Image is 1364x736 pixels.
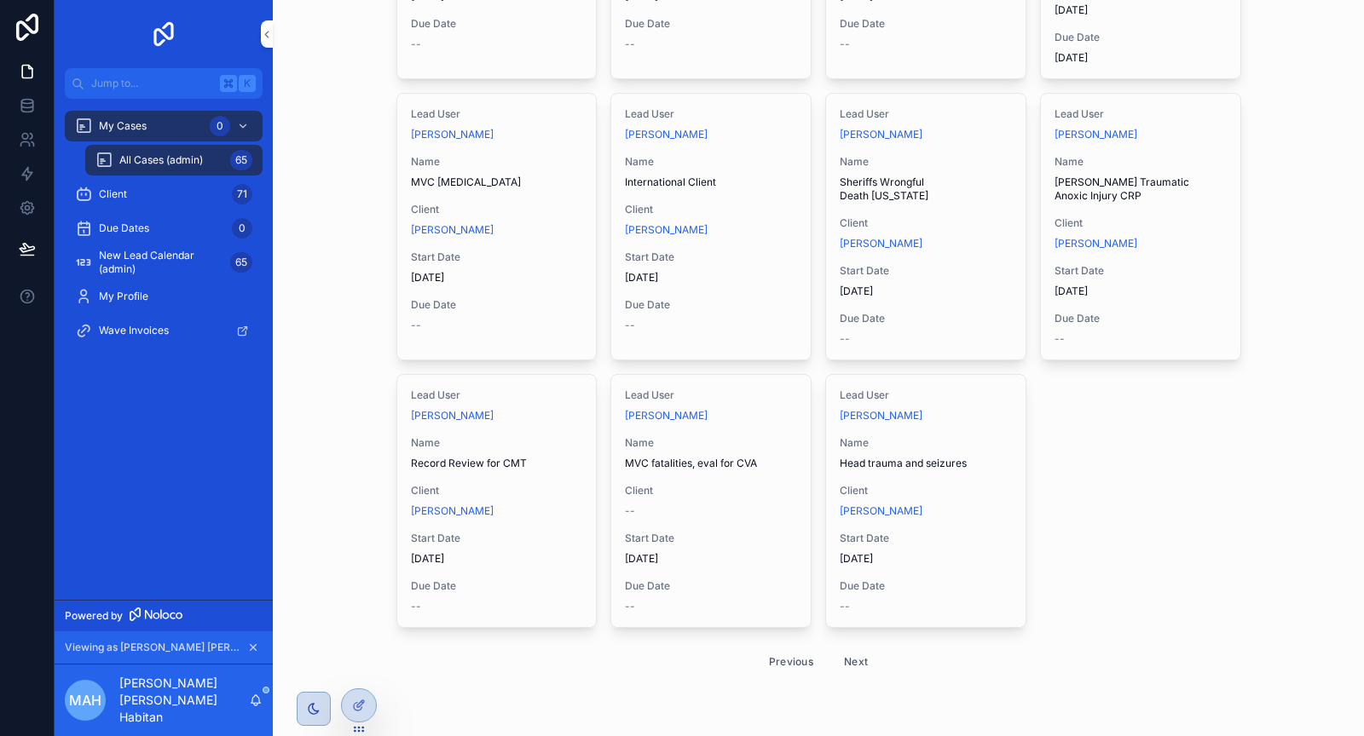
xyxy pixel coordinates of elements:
[840,484,1012,497] span: Client
[65,179,263,210] a: Client71
[99,221,149,235] span: Due Dates
[65,247,263,278] a: New Lead Calendar (admin)65
[411,552,583,566] span: [DATE]
[411,484,583,497] span: Client
[99,290,148,303] span: My Profile
[625,203,797,216] span: Client
[1055,175,1227,203] span: [PERSON_NAME] Traumatic Anoxic Injury CRP
[840,312,1012,325] span: Due Date
[625,484,797,497] span: Client
[625,409,708,423] span: [PERSON_NAME]
[625,223,708,237] a: [PERSON_NAME]
[840,552,1012,566] span: [DATE]
[210,116,230,136] div: 0
[840,128,922,141] a: [PERSON_NAME]
[411,17,583,31] span: Due Date
[411,319,421,332] span: --
[230,252,252,273] div: 65
[625,155,797,169] span: Name
[232,218,252,239] div: 0
[825,374,1026,628] a: Lead User[PERSON_NAME]NameHead trauma and seizuresClient[PERSON_NAME]Start Date[DATE]Due Date--
[411,457,583,470] span: Record Review for CMT
[65,213,263,244] a: Due Dates0
[1055,237,1137,250] span: [PERSON_NAME]
[396,93,598,360] a: Lead User[PERSON_NAME]NameMVC [MEDICAL_DATA]Client[PERSON_NAME]Start Date[DATE]Due Date--
[840,409,922,423] a: [PERSON_NAME]
[65,281,263,312] a: My Profile
[625,128,708,141] span: [PERSON_NAME]
[625,107,797,121] span: Lead User
[65,315,263,346] a: Wave Invoices
[91,77,213,90] span: Jump to...
[625,579,797,593] span: Due Date
[69,690,101,710] span: MAH
[625,298,797,312] span: Due Date
[832,648,880,675] button: Next
[411,250,583,264] span: Start Date
[625,552,797,566] span: [DATE]
[840,388,1012,402] span: Lead User
[411,600,421,613] span: --
[825,93,1026,360] a: Lead User[PERSON_NAME]NameSheriffs Wrongful Death [US_STATE]Client[PERSON_NAME]Start Date[DATE]Du...
[757,648,825,675] button: Previous
[840,436,1012,450] span: Name
[625,504,635,518] span: --
[840,155,1012,169] span: Name
[1055,51,1227,65] span: [DATE]
[625,532,797,545] span: Start Date
[1055,107,1227,121] span: Lead User
[840,285,1012,298] span: [DATE]
[610,374,812,628] a: Lead User[PERSON_NAME]NameMVC fatalities, eval for CVAClient--Start Date[DATE]Due Date--
[1055,332,1065,346] span: --
[411,37,421,51] span: --
[840,175,1012,203] span: Sheriffs Wrongful Death [US_STATE]
[411,155,583,169] span: Name
[840,600,850,613] span: --
[625,457,797,470] span: MVC fatalities, eval for CVA
[840,264,1012,278] span: Start Date
[85,145,263,175] a: All Cases (admin)65
[1055,155,1227,169] span: Name
[840,332,850,346] span: --
[411,223,494,237] a: [PERSON_NAME]
[65,111,263,141] a: My Cases0
[625,175,797,189] span: International Client
[1055,285,1227,298] span: [DATE]
[411,504,494,518] a: [PERSON_NAME]
[610,93,812,360] a: Lead User[PERSON_NAME]NameInternational ClientClient[PERSON_NAME]Start Date[DATE]Due Date--
[65,68,263,99] button: Jump to...K
[411,128,494,141] a: [PERSON_NAME]
[411,298,583,312] span: Due Date
[232,184,252,204] div: 71
[99,119,147,133] span: My Cases
[240,77,254,90] span: K
[840,504,922,518] a: [PERSON_NAME]
[840,457,1012,470] span: Head trauma and seizures
[1055,216,1227,230] span: Client
[625,388,797,402] span: Lead User
[411,579,583,593] span: Due Date
[1055,31,1227,44] span: Due Date
[1055,128,1137,141] a: [PERSON_NAME]
[65,641,244,654] span: Viewing as [PERSON_NAME] [PERSON_NAME]
[840,17,1012,31] span: Due Date
[119,153,203,167] span: All Cases (admin)
[625,37,635,51] span: --
[411,388,583,402] span: Lead User
[625,17,797,31] span: Due Date
[625,271,797,285] span: [DATE]
[1055,3,1227,17] span: [DATE]
[411,271,583,285] span: [DATE]
[1055,312,1227,325] span: Due Date
[840,237,922,250] a: [PERSON_NAME]
[840,216,1012,230] span: Client
[1055,264,1227,278] span: Start Date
